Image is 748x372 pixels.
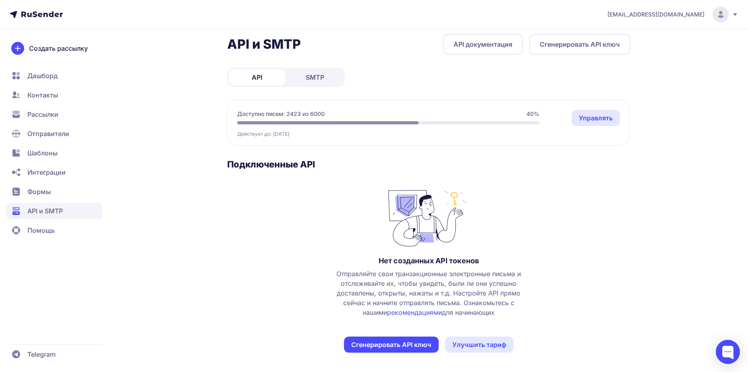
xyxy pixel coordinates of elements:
a: API [229,69,285,85]
a: Telegram [6,346,102,362]
span: Telegram [27,349,56,359]
span: Рассылки [27,110,58,119]
button: Сгенерировать API ключ [529,34,630,55]
span: Интеграции [27,167,66,177]
span: Дашборд [27,71,58,81]
span: Формы [27,187,51,196]
span: Создать рассылку [29,43,88,53]
a: рекомендациями [387,308,442,316]
a: Улучшить тариф [445,337,514,353]
span: API и SMTP [27,206,63,216]
span: Доступно писем: 2423 из 6000 [237,110,325,118]
a: SMTP [287,69,343,85]
span: Отправляйте свои транзакционные электронные письма и отслеживайте их, чтобы увидеть, были ли они ... [329,269,528,317]
h3: Подключенные API [227,159,630,170]
span: Шаблоны [27,148,58,158]
h2: API и SMTP [227,36,301,52]
button: Сгенерировать API ключ [344,337,439,353]
span: [EMAIL_ADDRESS][DOMAIN_NAME] [607,10,704,19]
span: Отправители [27,129,69,138]
span: Помощь [27,225,55,235]
span: SMTP [306,72,324,82]
h3: Нет созданных API токенов [379,256,479,266]
span: 40% [526,110,539,118]
a: Управлять [572,110,620,126]
span: Контакты [27,90,58,100]
img: no_photo [388,186,469,246]
span: Действует до: [DATE] [237,131,289,137]
a: API документация [443,34,523,55]
span: API [252,72,262,82]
